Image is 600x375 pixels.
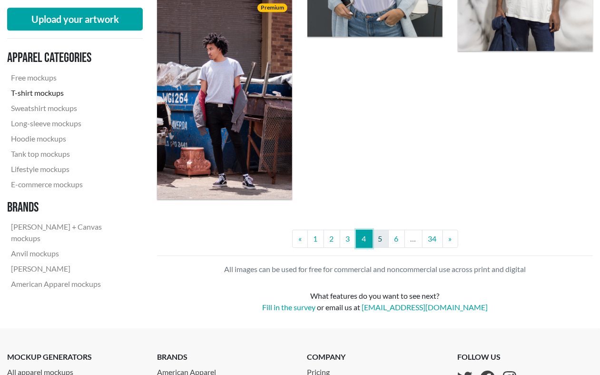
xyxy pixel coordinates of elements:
[356,230,373,248] a: 4
[7,131,135,146] a: Hoodie mockups
[7,50,135,66] h3: Apparel categories
[7,162,135,177] a: Lifestyle mockups
[262,303,315,312] a: Fill in the survey
[157,264,593,275] p: All images can be used for free for commercial and noncommercial use across print and digital
[7,70,135,85] a: Free mockups
[7,246,135,261] a: Anvil mockups
[7,200,135,216] h3: Brands
[362,303,488,312] a: [EMAIL_ADDRESS][DOMAIN_NAME]
[372,230,389,248] a: 5
[7,219,135,246] a: [PERSON_NAME] + Canvas mockups
[7,177,135,192] a: E-commerce mockups
[422,230,443,248] a: 34
[388,230,405,248] a: 6
[340,230,356,248] a: 3
[7,276,135,292] a: American Apparel mockups
[7,351,143,363] p: mockup generators
[7,85,135,101] a: T-shirt mockups
[7,101,135,116] a: Sweatshirt mockups
[157,351,293,363] p: brands
[307,230,324,248] a: 1
[457,351,516,363] p: follow us
[257,3,287,12] span: Premium
[7,8,143,30] button: Upload your artwork
[7,116,135,131] a: Long-sleeve mockups
[298,234,302,243] span: «
[449,234,452,243] span: »
[307,351,355,363] p: company
[324,230,340,248] a: 2
[7,261,135,276] a: [PERSON_NAME]
[157,290,593,313] div: What features do you want to see next? or email us at
[7,146,135,162] a: Tank top mockups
